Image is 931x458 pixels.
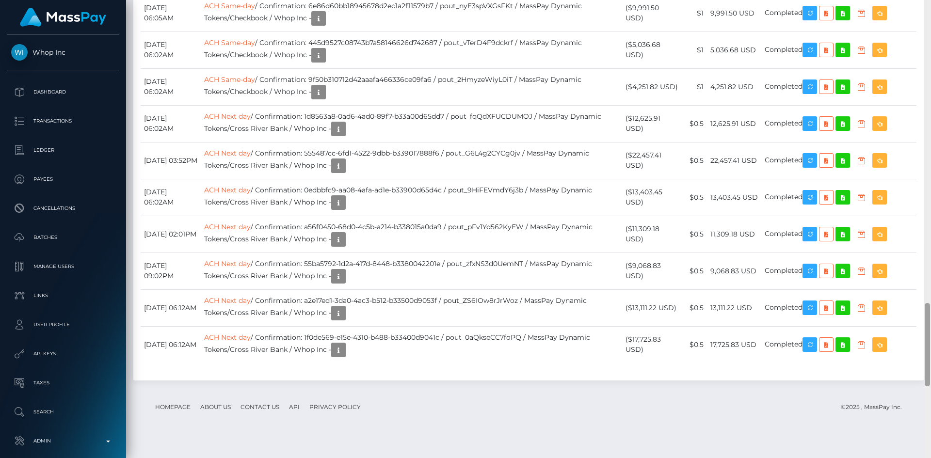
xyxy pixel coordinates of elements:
[707,179,762,216] td: 13,403.45 USD
[622,216,682,253] td: ($11,309.18 USD)
[141,326,201,363] td: [DATE] 06:12AM
[7,225,119,250] a: Batches
[204,38,255,47] a: ACH Same-day
[201,289,622,326] td: / Confirmation: a2e17ed1-3da0-4ac3-b512-b33500d9053f / pout_ZS6IOw8rJrWoz / MassPay Dynamic Token...
[682,289,707,326] td: $0.5
[305,399,365,414] a: Privacy Policy
[11,172,115,187] p: Payees
[7,80,119,104] a: Dashboard
[237,399,283,414] a: Contact Us
[201,326,622,363] td: / Confirmation: 1f0de569-e15e-4310-b488-b33400d9041c / pout_0aQkseCC7foPQ / MassPay Dynamic Token...
[201,142,622,179] td: / Confirmation: 555487cc-6fd1-4522-9dbb-b339017888f6 / pout_G6L4g2CYCg0jv / MassPay Dynamic Token...
[204,186,251,194] a: ACH Next day
[761,253,916,289] td: Completed
[204,296,251,305] a: ACH Next day
[141,105,201,142] td: [DATE] 06:02AM
[7,400,119,424] a: Search
[761,289,916,326] td: Completed
[707,142,762,179] td: 22,457.41 USD
[11,405,115,419] p: Search
[682,216,707,253] td: $0.5
[11,317,115,332] p: User Profile
[141,289,201,326] td: [DATE] 06:12AM
[761,216,916,253] td: Completed
[7,167,119,191] a: Payees
[11,201,115,216] p: Cancellations
[682,68,707,105] td: $1
[204,75,255,84] a: ACH Same-day
[841,402,909,412] div: © 2025 , MassPay Inc.
[204,333,251,342] a: ACH Next day
[682,32,707,68] td: $1
[11,114,115,128] p: Transactions
[622,289,682,326] td: ($13,111.22 USD)
[201,68,622,105] td: / Confirmation: 9f50b310712d42aaafa466336ce09fa6 / pout_2HmyzeWiyL0iT / MassPay Dynamic Tokens/Ch...
[204,1,255,10] a: ACH Same-day
[11,434,115,448] p: Admin
[682,179,707,216] td: $0.5
[622,326,682,363] td: ($17,725.83 USD)
[622,179,682,216] td: ($13,403.45 USD)
[7,48,119,57] span: Whop Inc
[151,399,194,414] a: Homepage
[11,230,115,245] p: Batches
[11,259,115,274] p: Manage Users
[707,68,762,105] td: 4,251.82 USD
[7,342,119,366] a: API Keys
[622,253,682,289] td: ($9,068.83 USD)
[141,253,201,289] td: [DATE] 09:02PM
[622,105,682,142] td: ($12,625.91 USD)
[201,253,622,289] td: / Confirmation: 55ba5792-1d2a-417d-8448-b3380042201e / pout_zfxNS3d0UemNT / MassPay Dynamic Token...
[201,32,622,68] td: / Confirmation: 445d9527c08743b7a58146626d742687 / pout_vTerD4F9dckrf / MassPay Dynamic Tokens/Ch...
[707,253,762,289] td: 9,068.83 USD
[622,32,682,68] td: ($5,036.68 USD)
[682,105,707,142] td: $0.5
[201,179,622,216] td: / Confirmation: 0edbbfc9-aa08-4afa-ad1e-b33900d65d4c / pout_9HiFEVmdY6j3b / MassPay Dynamic Token...
[707,32,762,68] td: 5,036.68 USD
[707,216,762,253] td: 11,309.18 USD
[707,326,762,363] td: 17,725.83 USD
[761,105,916,142] td: Completed
[204,222,251,231] a: ACH Next day
[11,376,115,390] p: Taxes
[141,32,201,68] td: [DATE] 06:02AM
[201,105,622,142] td: / Confirmation: 1d8563a8-0ad6-4ad0-89f7-b33a00d65dd7 / pout_fqQdXFUCDUMOJ / MassPay Dynamic Token...
[7,109,119,133] a: Transactions
[196,399,235,414] a: About Us
[761,179,916,216] td: Completed
[11,85,115,99] p: Dashboard
[7,371,119,395] a: Taxes
[682,326,707,363] td: $0.5
[285,399,304,414] a: API
[707,105,762,142] td: 12,625.91 USD
[11,347,115,361] p: API Keys
[682,142,707,179] td: $0.5
[11,143,115,158] p: Ledger
[7,254,119,279] a: Manage Users
[7,429,119,453] a: Admin
[204,259,251,268] a: ACH Next day
[7,313,119,337] a: User Profile
[204,112,251,121] a: ACH Next day
[141,142,201,179] td: [DATE] 03:52PM
[141,68,201,105] td: [DATE] 06:02AM
[622,68,682,105] td: ($4,251.82 USD)
[761,142,916,179] td: Completed
[622,142,682,179] td: ($22,457.41 USD)
[20,8,106,27] img: MassPay Logo
[201,216,622,253] td: / Confirmation: a56f0450-68d0-4c5b-a214-b338015a0da9 / pout_pFv1Yd562KyEW / MassPay Dynamic Token...
[761,326,916,363] td: Completed
[7,284,119,308] a: Links
[11,44,28,61] img: Whop Inc
[761,68,916,105] td: Completed
[141,216,201,253] td: [DATE] 02:01PM
[761,32,916,68] td: Completed
[204,149,251,158] a: ACH Next day
[707,289,762,326] td: 13,111.22 USD
[7,196,119,221] a: Cancellations
[11,288,115,303] p: Links
[682,253,707,289] td: $0.5
[141,179,201,216] td: [DATE] 06:02AM
[7,138,119,162] a: Ledger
